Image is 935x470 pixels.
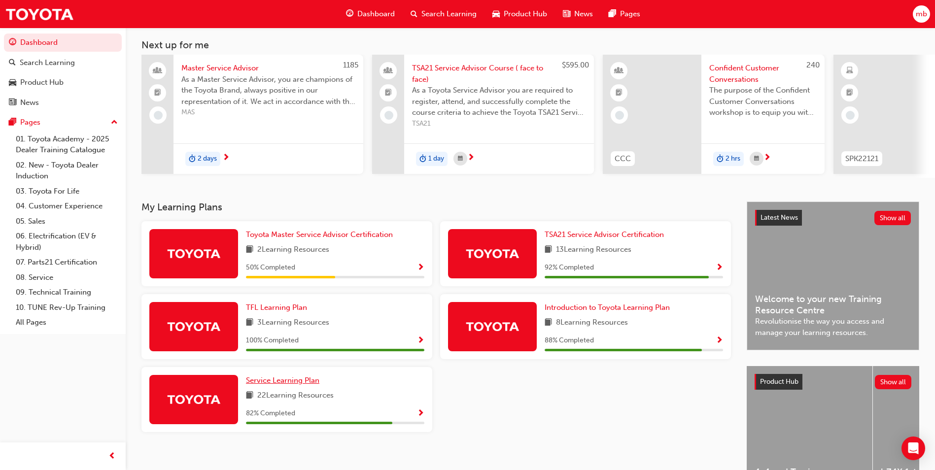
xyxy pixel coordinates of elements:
div: Pages [20,117,40,128]
div: News [20,97,39,108]
span: booktick-icon [154,87,161,100]
span: Service Learning Plan [246,376,319,385]
span: book-icon [246,390,253,402]
a: car-iconProduct Hub [485,4,555,24]
img: Trak [5,3,74,25]
span: As a Master Service Advisor, you are champions of the Toyota Brand, always positive in our repres... [181,74,355,107]
button: Show all [874,211,911,225]
a: 05. Sales [12,214,122,229]
span: Show Progress [716,264,723,272]
span: people-icon [154,65,161,77]
button: Show Progress [417,407,424,420]
span: Search Learning [421,8,477,20]
span: prev-icon [108,450,116,463]
span: next-icon [763,154,771,163]
span: learningRecordVerb_NONE-icon [846,111,855,120]
span: 8 Learning Resources [556,317,628,329]
span: learningRecordVerb_NONE-icon [615,111,624,120]
span: CCC [615,153,631,165]
span: Revolutionise the way you access and manage your learning resources. [755,316,911,338]
a: TFL Learning Plan [246,302,311,313]
span: next-icon [222,154,230,163]
span: SPK22121 [845,153,878,165]
a: 09. Technical Training [12,285,122,300]
span: pages-icon [609,8,616,20]
img: Trak [465,318,519,335]
a: 04. Customer Experience [12,199,122,214]
span: Product Hub [760,377,798,386]
span: guage-icon [9,38,16,47]
a: 06. Electrification (EV & Hybrid) [12,229,122,255]
a: Dashboard [4,34,122,52]
a: 240CCCConfident Customer ConversationsThe purpose of the Confident Customer Conversations worksho... [603,55,825,174]
h3: Next up for me [126,39,935,51]
span: TSA21 Service Advisor Course ( face to face) [412,63,586,85]
a: $595.00TSA21 Service Advisor Course ( face to face)As a Toyota Service Advisor you are required t... [372,55,594,174]
span: 50 % Completed [246,262,295,273]
div: Product Hub [20,77,64,88]
div: Open Intercom Messenger [901,436,925,460]
a: TSA21 Service Advisor Certification [545,229,668,240]
span: car-icon [492,8,500,20]
a: 01. Toyota Academy - 2025 Dealer Training Catalogue [12,132,122,158]
h3: My Learning Plans [141,201,731,213]
span: The purpose of the Confident Customer Conversations workshop is to equip you with tools to commun... [709,85,817,118]
span: 82 % Completed [246,408,295,419]
a: Latest NewsShow all [755,210,911,226]
span: Pages [620,8,640,20]
a: 03. Toyota For Life [12,184,122,199]
span: learningResourceType_INSTRUCTOR_LED-icon [616,65,623,77]
a: search-iconSearch Learning [403,4,485,24]
span: 3 Learning Resources [257,317,329,329]
span: MAS [181,107,355,118]
button: Show Progress [417,335,424,347]
span: 22 Learning Resources [257,390,334,402]
span: up-icon [111,116,118,129]
span: pages-icon [9,118,16,127]
span: news-icon [9,99,16,107]
span: duration-icon [419,153,426,166]
button: Pages [4,113,122,132]
a: News [4,94,122,112]
a: Toyota Master Service Advisor Certification [246,229,397,240]
span: duration-icon [717,153,724,166]
a: Introduction to Toyota Learning Plan [545,302,674,313]
button: Show Progress [716,262,723,274]
span: 2 days [198,153,217,165]
span: Confident Customer Conversations [709,63,817,85]
span: next-icon [467,154,475,163]
span: Show Progress [417,264,424,272]
span: book-icon [246,244,253,256]
a: news-iconNews [555,4,601,24]
span: learningRecordVerb_NONE-icon [154,111,163,120]
img: Trak [167,245,221,262]
a: Search Learning [4,54,122,72]
a: Service Learning Plan [246,375,323,386]
a: 02. New - Toyota Dealer Induction [12,158,122,184]
span: booktick-icon [616,87,623,100]
img: Trak [167,318,221,335]
span: Product Hub [504,8,547,20]
span: Latest News [761,213,798,222]
span: 13 Learning Resources [556,244,631,256]
span: guage-icon [346,8,353,20]
span: search-icon [411,8,417,20]
span: 1185 [343,61,358,69]
a: Product HubShow all [755,374,911,390]
span: learningRecordVerb_NONE-icon [384,111,393,120]
span: book-icon [246,317,253,329]
button: mb [913,5,930,23]
span: Master Service Advisor [181,63,355,74]
span: News [574,8,593,20]
div: Search Learning [20,57,75,68]
span: book-icon [545,317,552,329]
span: Show Progress [716,336,723,345]
a: Latest NewsShow allWelcome to your new Training Resource CentreRevolutionise the way you access a... [747,201,919,350]
span: mb [916,8,927,20]
span: $595.00 [562,61,589,69]
span: Show Progress [417,409,424,418]
a: Product Hub [4,73,122,92]
button: Show all [875,375,912,389]
a: pages-iconPages [601,4,648,24]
